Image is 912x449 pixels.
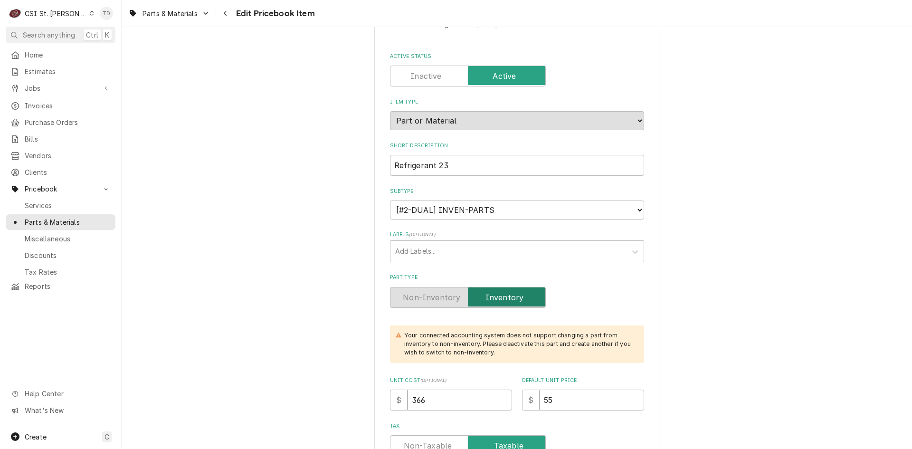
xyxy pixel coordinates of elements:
a: Miscellaneous [6,231,115,247]
span: Pricebook [25,184,96,194]
a: Bills [6,131,115,147]
a: Services [6,198,115,213]
span: Ctrl [86,30,98,40]
span: Jobs [25,83,96,93]
span: Home [25,50,111,60]
label: Item Type [390,98,644,106]
label: Labels [390,231,644,239]
span: ( optional ) [420,378,447,383]
div: $ [390,390,408,411]
div: $ [522,390,540,411]
span: Vendors [25,151,111,161]
span: Search anything [23,30,75,40]
label: Short Description [390,142,644,150]
div: Inventory [390,287,644,308]
span: Help Center [25,389,110,399]
label: Subtype [390,188,644,195]
span: Purchase Orders [25,117,111,127]
a: Go to Jobs [6,80,115,96]
div: Item Type [390,98,644,130]
a: Vendors [6,148,115,163]
a: Go to Help Center [6,386,115,401]
span: Parts & Materials [25,217,111,227]
a: Go to Parts & Materials [124,6,214,21]
span: Estimates [25,67,111,76]
div: C [9,7,22,20]
span: C [104,432,109,442]
div: CSI St. Louis's Avatar [9,7,22,20]
div: Tim Devereux's Avatar [100,7,113,20]
a: Invoices [6,98,115,114]
a: Parts & Materials [6,214,115,230]
a: Reports [6,278,115,294]
div: Part Type [390,274,644,307]
div: Default Unit Price [522,377,644,411]
label: Default Unit Price [522,377,644,384]
div: Active Status [390,53,644,86]
button: Navigate back [218,6,233,21]
span: Create [25,433,47,441]
span: Tax Rates [25,267,111,277]
span: Services [25,201,111,210]
button: Search anythingCtrlK [6,27,115,43]
div: Labels [390,231,644,262]
span: Miscellaneous [25,234,111,244]
a: Clients [6,164,115,180]
a: Estimates [6,64,115,79]
a: Discounts [6,248,115,263]
label: Active Status [390,53,644,60]
span: Discounts [25,250,111,260]
label: Part Type [390,274,644,281]
a: Home [6,47,115,63]
span: Bills [25,134,111,144]
div: Your connected accounting system does not support changing a part from inventory to non-inventory... [404,331,635,357]
span: Reports [25,281,111,291]
span: Edit Pricebook Item [233,7,315,20]
span: Parts & Materials [142,9,198,19]
span: K [105,30,109,40]
a: Go to What's New [6,402,115,418]
div: Subtype [390,188,644,220]
div: CSI St. [PERSON_NAME] [25,9,86,19]
div: Unit Cost [390,377,512,411]
input: Name used to describe this Part or Material [390,155,644,176]
div: Short Description [390,142,644,176]
a: Purchase Orders [6,115,115,130]
span: What's New [25,405,110,415]
span: Invoices [25,101,111,111]
a: Tax Rates [6,264,115,280]
a: Go to Pricebook [6,181,115,197]
label: Tax [390,422,644,430]
div: TD [100,7,113,20]
span: ( optional ) [409,232,436,237]
label: Unit Cost [390,377,512,384]
span: Clients [25,167,111,177]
